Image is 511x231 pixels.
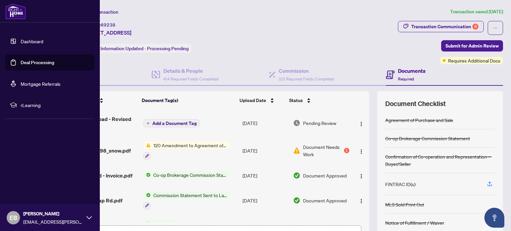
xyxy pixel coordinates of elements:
[344,148,349,153] div: 1
[143,171,151,178] img: Status Icon
[303,172,347,179] span: Document Approved
[83,9,118,15] span: View Transaction
[359,198,364,204] img: Logo
[385,219,444,226] div: Notice of Fulfillment / Waiver
[163,67,219,75] h4: Details & People
[411,21,478,32] div: Transaction Communication
[445,41,499,51] span: Submit for Admin Review
[398,21,484,32] button: Transaction Communication8
[151,142,230,149] span: 120 Amendment to Agreement of Purchase and Sale
[5,3,26,19] img: logo
[359,121,364,127] img: Logo
[303,119,336,127] span: Pending Review
[21,81,61,87] a: Mortgage Referrals
[23,210,83,217] span: [PERSON_NAME]
[279,76,334,81] span: 2/2 Required Fields Completed
[143,142,230,160] button: Status Icon120 Amendment to Agreement of Purchase and Sale
[385,116,453,124] div: Agreement of Purchase and Sale
[139,91,237,110] th: Document Tag(s)
[303,197,347,204] span: Document Approved
[385,153,495,168] div: Confirmation of Co-operation and Representation—Buyer/Seller
[293,172,300,179] img: Document Status
[356,170,367,181] button: Logo
[359,149,364,154] img: Logo
[359,173,364,179] img: Logo
[356,195,367,206] button: Logo
[484,208,504,228] button: Open asap
[240,186,290,215] td: [DATE]
[240,165,290,186] td: [DATE]
[61,91,139,110] th: (20) File Name
[356,118,367,128] button: Logo
[143,220,151,227] img: Status Icon
[151,220,181,227] span: Trade Sheet
[163,76,219,81] span: 4/4 Required Fields Completed
[450,8,503,16] article: Transaction saved [DATE]
[100,46,189,52] span: Information Updated - Processing Pending
[237,91,286,110] th: Upload Date
[100,22,115,28] span: 49238
[21,101,90,109] span: rLearning
[151,191,230,199] span: Commission Statement Sent to Lawyer
[293,197,300,204] img: Document Status
[385,99,446,108] span: Document Checklist
[240,110,290,136] td: [DATE]
[146,122,150,125] span: plus
[448,57,500,64] span: Requires Additional Docs
[303,143,342,158] span: Document Needs Work
[356,145,367,156] button: Logo
[21,59,54,65] a: Deal Processing
[293,147,300,154] img: Document Status
[240,97,266,104] span: Upload Date
[493,26,498,30] span: ellipsis
[293,119,300,127] img: Document Status
[398,76,414,81] span: Required
[385,180,416,188] div: FINTRAC ID(s)
[64,115,138,131] span: 98 Snowcap Road - Revised CS.pdf
[143,171,230,178] button: Status IconCo-op Brokerage Commission Statement
[286,91,347,110] th: Status
[151,171,230,178] span: Co-op Brokerage Commission Statement
[240,136,290,165] td: [DATE]
[143,191,151,199] img: Status Icon
[21,38,43,44] a: Dashboard
[289,97,303,104] span: Status
[385,201,424,208] div: MLS Sold Print Out
[472,24,478,30] div: 8
[143,119,200,128] button: Add a Document Tag
[385,135,470,142] div: Co-op Brokerage Commission Statement
[10,213,17,222] span: EB
[23,218,83,225] span: [EMAIL_ADDRESS][PERSON_NAME][DOMAIN_NAME]
[279,67,334,75] h4: Commission
[83,29,131,37] span: [STREET_ADDRESS]
[143,191,230,209] button: Status IconCommission Statement Sent to Lawyer
[441,40,503,52] button: Submit for Admin Review
[398,67,426,75] h4: Documents
[152,121,197,126] span: Add a Document Tag
[83,44,191,53] div: Status:
[143,119,200,127] button: Add a Document Tag
[143,142,151,149] img: Status Icon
